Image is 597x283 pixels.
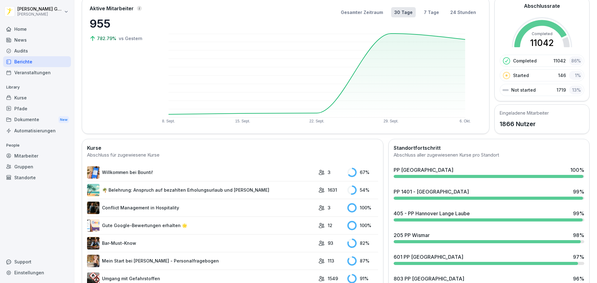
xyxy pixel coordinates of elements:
div: Support [3,256,71,267]
div: Abschluss aller zugewiesenen Kurse pro Standort [394,152,584,159]
a: Gruppen [3,161,71,172]
p: 93 [328,240,333,246]
text: 22. Sept. [309,119,324,123]
a: Mein Start bei [PERSON_NAME] - Personalfragebogen [87,255,315,267]
p: 955 [90,15,152,32]
a: 405 - PP Hannover Lange Laube99% [391,207,587,224]
div: 205 PP Wismar [394,231,430,239]
a: Bar-Must-Know [87,237,315,249]
div: 54 % [347,185,378,195]
a: 🌴 Belehrung: Anspruch auf bezahlten Erholungsurlaub und [PERSON_NAME] [87,184,315,196]
img: xh3bnih80d1pxcetv9zsuevg.png [87,166,99,179]
h2: Standortfortschritt [394,144,584,152]
div: New [58,116,69,123]
p: 113 [328,258,334,264]
div: 100 % [570,166,584,174]
a: Kurse [3,92,71,103]
p: Library [3,82,71,92]
a: Gute Google-Bewertungen erhalten 🌟 [87,219,315,232]
a: Conflict Management in Hospitality [87,202,315,214]
div: 86 % [569,56,583,65]
a: Willkommen bei Bounti! [87,166,315,179]
div: 100 % [347,221,378,230]
div: 13 % [569,85,583,94]
img: s9mc00x6ussfrb3lxoajtb4r.png [87,184,99,196]
p: 1631 [328,187,337,193]
p: [PERSON_NAME] Greller [17,7,63,12]
a: Audits [3,45,71,56]
p: 11042 [553,57,566,64]
div: PP 1401 - [GEOGRAPHIC_DATA] [394,188,469,195]
h2: Kurse [87,144,378,152]
div: 97 % [573,253,584,261]
p: 146 [558,72,566,79]
a: 205 PP Wismar98% [391,229,587,246]
div: 82 % [347,239,378,248]
a: Veranstaltungen [3,67,71,78]
div: 87 % [347,256,378,266]
div: Dokumente [3,114,71,126]
div: 99 % [573,188,584,195]
div: Abschluss für zugewiesene Kurse [87,152,378,159]
button: Gesamter Zeitraum [338,7,386,17]
img: aaay8cu0h1hwaqqp9269xjan.png [87,255,99,267]
p: People [3,140,71,150]
p: 3 [328,169,331,176]
a: PP [GEOGRAPHIC_DATA]100% [391,164,587,180]
p: vs Gestern [119,35,142,42]
div: 405 - PP Hannover Lange Laube [394,210,470,217]
p: 1719 [557,87,566,93]
div: PP [GEOGRAPHIC_DATA] [394,166,453,174]
p: 3 [328,204,331,211]
img: v5km1yrum515hbryjbhr1wgk.png [87,202,99,214]
p: 1866 Nutzer [500,119,549,129]
div: 100 % [347,203,378,212]
p: [PERSON_NAME] [17,12,63,16]
a: Home [3,24,71,34]
div: 803 PP [GEOGRAPHIC_DATA] [394,275,464,282]
div: 1 % [569,71,583,80]
button: 7 Tage [421,7,442,17]
a: 601 PP [GEOGRAPHIC_DATA]97% [391,251,587,267]
a: Berichte [3,56,71,67]
text: 29. Sept. [383,119,398,123]
p: 782.79% [97,35,118,42]
a: Mitarbeiter [3,150,71,161]
p: Completed [513,57,537,64]
div: 96 % [573,275,584,282]
img: avw4yih0pjczq94wjribdn74.png [87,237,99,249]
p: Aktive Mitarbeiter [90,5,134,12]
a: Standorte [3,172,71,183]
img: iwscqm9zjbdjlq9atufjsuwv.png [87,219,99,232]
text: 6. Okt. [460,119,470,123]
a: DokumenteNew [3,114,71,126]
p: 1549 [328,275,338,282]
text: 8. Sept. [162,119,175,123]
a: Pfade [3,103,71,114]
p: Started [513,72,529,79]
div: 98 % [573,231,584,239]
button: 30 Tage [391,7,416,17]
div: 67 % [347,168,378,177]
a: Automatisierungen [3,125,71,136]
a: PP 1401 - [GEOGRAPHIC_DATA]99% [391,185,587,202]
a: Einstellungen [3,267,71,278]
div: 601 PP [GEOGRAPHIC_DATA] [394,253,463,261]
div: 99 % [573,210,584,217]
p: Not started [511,87,536,93]
h5: Eingeladene Mitarbeiter [500,110,549,116]
a: News [3,34,71,45]
text: 15. Sept. [235,119,250,123]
